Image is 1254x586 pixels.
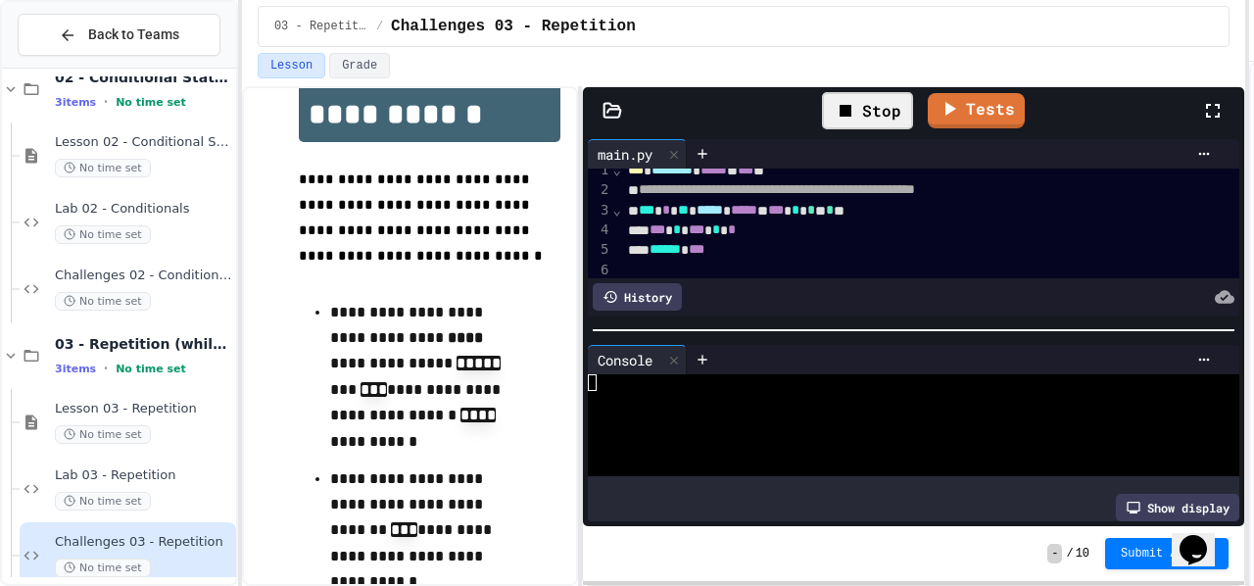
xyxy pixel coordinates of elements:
span: Submit Answer [1121,546,1213,562]
span: No time set [55,225,151,244]
span: Lesson 03 - Repetition [55,401,232,417]
div: 3 [588,201,612,220]
span: 10 [1076,546,1089,562]
div: Show display [1116,494,1239,521]
span: Fold line [611,202,621,218]
iframe: chat widget [1172,508,1234,566]
span: / [376,19,383,34]
span: No time set [116,96,186,109]
span: Challenges 03 - Repetition [391,15,636,38]
span: 02 - Conditional Statements (if) [55,69,232,86]
span: 03 - Repetition (while and for) [274,19,368,34]
div: Console [588,345,687,374]
button: Submit Answer [1105,538,1229,569]
span: No time set [116,363,186,375]
div: 5 [588,240,612,260]
span: No time set [55,159,151,177]
span: No time set [55,425,151,444]
span: Lab 02 - Conditionals [55,201,232,218]
span: • [104,94,108,110]
div: 4 [588,220,612,240]
span: Fold line [611,162,621,177]
span: 3 items [55,96,96,109]
div: 2 [588,180,612,200]
button: Lesson [258,53,325,78]
span: 3 items [55,363,96,375]
span: • [104,361,108,376]
span: / [1066,546,1073,562]
span: No time set [55,559,151,577]
span: Challenges 02 - Conditionals [55,268,232,284]
div: History [593,283,682,311]
a: Tests [928,93,1025,128]
span: Lesson 02 - Conditional Statements (if) [55,134,232,151]
div: 6 [588,261,612,280]
span: No time set [55,292,151,311]
span: Challenges 03 - Repetition [55,534,232,551]
button: Back to Teams [18,14,220,56]
div: 1 [588,161,612,180]
span: - [1047,544,1062,563]
button: Grade [329,53,390,78]
div: Console [588,350,662,370]
div: Stop [822,92,913,129]
div: main.py [588,144,662,165]
span: Lab 03 - Repetition [55,467,232,484]
span: 03 - Repetition (while and for) [55,335,232,353]
div: main.py [588,139,687,169]
span: No time set [55,492,151,511]
span: Back to Teams [88,24,179,45]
